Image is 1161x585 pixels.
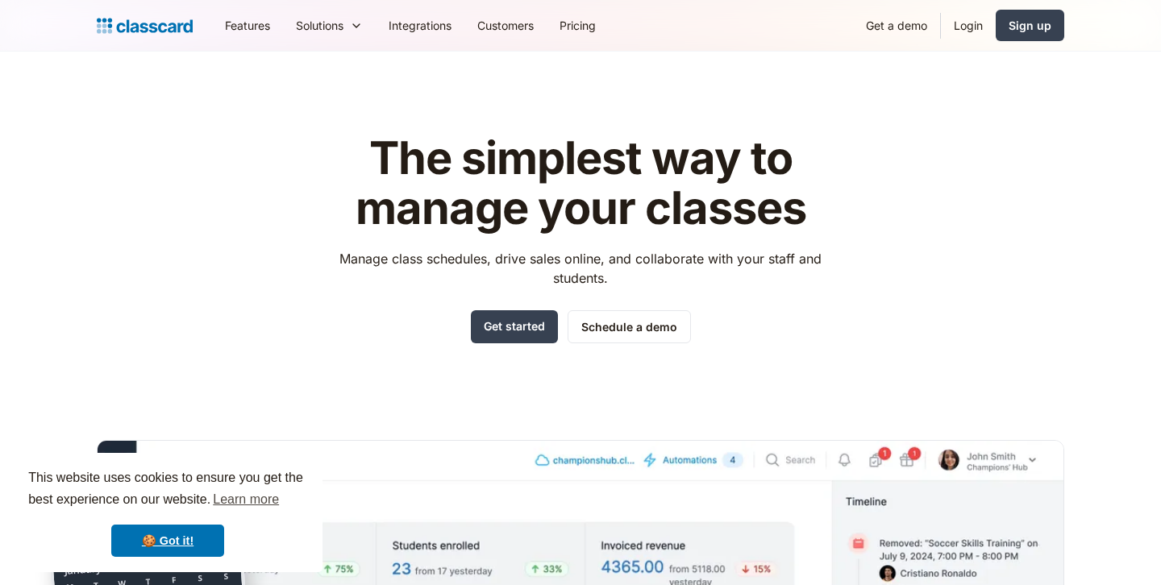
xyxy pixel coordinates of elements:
span: This website uses cookies to ensure you get the best experience on our website. [28,468,307,512]
div: Solutions [283,7,376,44]
a: Schedule a demo [568,310,691,343]
a: Customers [464,7,547,44]
h1: The simplest way to manage your classes [325,134,837,233]
a: home [97,15,193,37]
a: Pricing [547,7,609,44]
a: Integrations [376,7,464,44]
a: Sign up [996,10,1064,41]
a: learn more about cookies [210,487,281,512]
div: cookieconsent [13,453,322,572]
a: Get started [471,310,558,343]
div: Sign up [1009,17,1051,34]
p: Manage class schedules, drive sales online, and collaborate with your staff and students. [325,249,837,288]
div: Solutions [296,17,343,34]
a: Login [941,7,996,44]
a: Get a demo [853,7,940,44]
a: Features [212,7,283,44]
a: dismiss cookie message [111,525,224,557]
